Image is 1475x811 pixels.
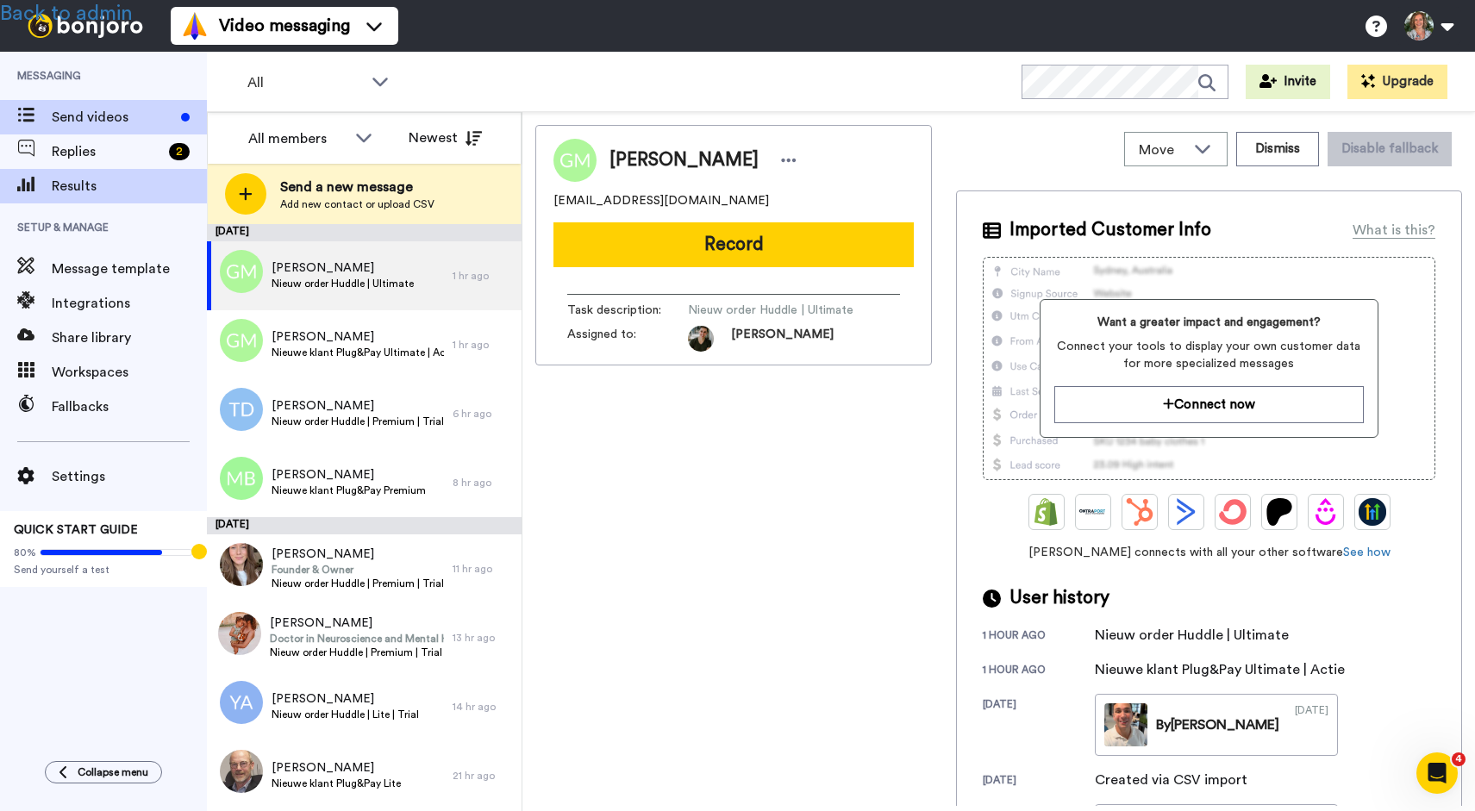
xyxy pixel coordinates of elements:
span: Fallbacks [52,396,207,417]
img: td.png [220,388,263,431]
span: Want a greater impact and engagement? [1054,314,1364,331]
div: 1 hr ago [453,269,513,283]
div: 6 hr ago [453,407,513,421]
span: Nieuwe klant Plug&Pay Ultimate | Actie [272,346,444,359]
img: 8cb845d3-e55b-4117-a242-199e2a2ae7b9-thumb.jpg [1104,703,1147,746]
img: Image of Glenn Mulleners [553,139,597,182]
img: Drip [1312,498,1340,526]
span: [PERSON_NAME] [272,466,426,483]
button: Connect now [1054,386,1364,423]
span: [PERSON_NAME] [270,614,444,632]
div: 13 hr ago [453,631,513,645]
span: Add new contact or upload CSV [280,197,434,211]
img: GoHighLevel [1359,498,1386,526]
span: Nieuw order Huddle | Premium | Trial [272,577,444,590]
span: Founder & Owner [272,563,444,577]
div: [DATE] [207,517,522,534]
span: Imported Customer Info [1009,217,1211,243]
span: Nieuw order Huddle | Premium | Trial [272,415,444,428]
img: Patreon [1266,498,1293,526]
div: [DATE] [983,697,1095,756]
button: Dismiss [1236,132,1319,166]
span: [PERSON_NAME] [731,326,834,352]
span: Nieuw order Huddle | Ultimate [688,302,853,319]
span: [PERSON_NAME] [272,397,444,415]
img: gm.png [220,319,263,362]
img: 43de4905-3f74-402b-bc26-9785f63c359b.jpg [220,750,263,793]
span: Collapse menu [78,765,148,779]
div: 1 hour ago [983,663,1095,680]
button: Disable fallback [1328,132,1452,166]
span: Workspaces [52,362,207,383]
span: 80% [14,546,36,559]
div: 8 hr ago [453,476,513,490]
img: mb.png [220,457,263,500]
span: Nieuw order Huddle | Lite | Trial [272,708,419,721]
div: Nieuwe klant Plug&Pay Ultimate | Actie [1095,659,1345,680]
img: fe462721-2c0b-40e2-b184-85d31af4f2a6.jpg [220,543,263,586]
img: ActiveCampaign [1172,498,1200,526]
button: Record [553,222,914,267]
span: Connect your tools to display your own customer data for more specialized messages [1054,338,1364,372]
span: [PERSON_NAME] [272,690,419,708]
span: [PERSON_NAME] connects with all your other software [983,544,1435,561]
span: Video messaging [219,14,350,38]
span: Task description : [567,302,688,319]
button: Invite [1246,65,1330,99]
div: All members [248,128,347,149]
span: [PERSON_NAME] [272,259,414,277]
span: Move [1139,140,1185,160]
div: 11 hr ago [453,562,513,576]
div: 21 hr ago [453,769,513,783]
iframe: Intercom live chat [1416,752,1458,794]
span: [PERSON_NAME] [272,546,444,563]
div: 1 hour ago [983,628,1095,646]
button: Collapse menu [45,761,162,783]
img: gm.png [220,250,263,293]
div: [DATE] [207,224,522,241]
a: By[PERSON_NAME][DATE] [1095,694,1338,756]
img: ya.png [220,681,263,724]
div: [DATE] [983,773,1095,790]
a: See how [1343,546,1391,558]
span: User history [1009,585,1109,611]
span: Doctor in Neuroscience and Mental Health Advocate [270,632,444,646]
div: [DATE] [1295,703,1328,746]
div: 14 hr ago [453,700,513,714]
span: [PERSON_NAME] [609,147,759,173]
div: Nieuw order Huddle | Ultimate [1095,625,1289,646]
img: Ontraport [1079,498,1107,526]
img: vm-color.svg [181,12,209,40]
div: 1 hr ago [453,338,513,352]
img: Shopify [1033,498,1060,526]
span: Settings [52,466,207,487]
span: Message template [52,259,207,279]
span: [PERSON_NAME] [272,328,444,346]
img: ConvertKit [1219,498,1247,526]
span: All [247,72,363,93]
span: Replies [52,141,162,162]
div: 2 [169,143,190,160]
span: QUICK START GUIDE [14,524,138,536]
span: Nieuw order Huddle | Premium | Trial [270,646,444,659]
button: Newest [396,121,495,155]
span: Send a new message [280,177,434,197]
img: 4a5e663a-2963-4df4-b446-d20d5a0ac067.jpg [218,612,261,655]
img: 2e09454e-4a89-4088-a5c5-d5e26085ed58-1567433735.jpg [688,326,714,352]
span: Integrations [52,293,207,314]
button: Upgrade [1347,65,1447,99]
span: Nieuwe klant Plug&Pay Premium [272,483,426,497]
span: Send videos [52,107,174,128]
img: Hubspot [1126,498,1153,526]
span: Nieuw order Huddle | Ultimate [272,277,414,290]
span: 4 [1452,752,1466,766]
span: Nieuwe klant Plug&Pay Lite [272,777,401,790]
span: Share library [52,328,207,348]
div: Created via CSV import [1095,770,1247,790]
div: What is this? [1353,220,1435,240]
span: Results [52,176,207,197]
div: Tooltip anchor [191,544,207,559]
span: Assigned to: [567,326,688,352]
